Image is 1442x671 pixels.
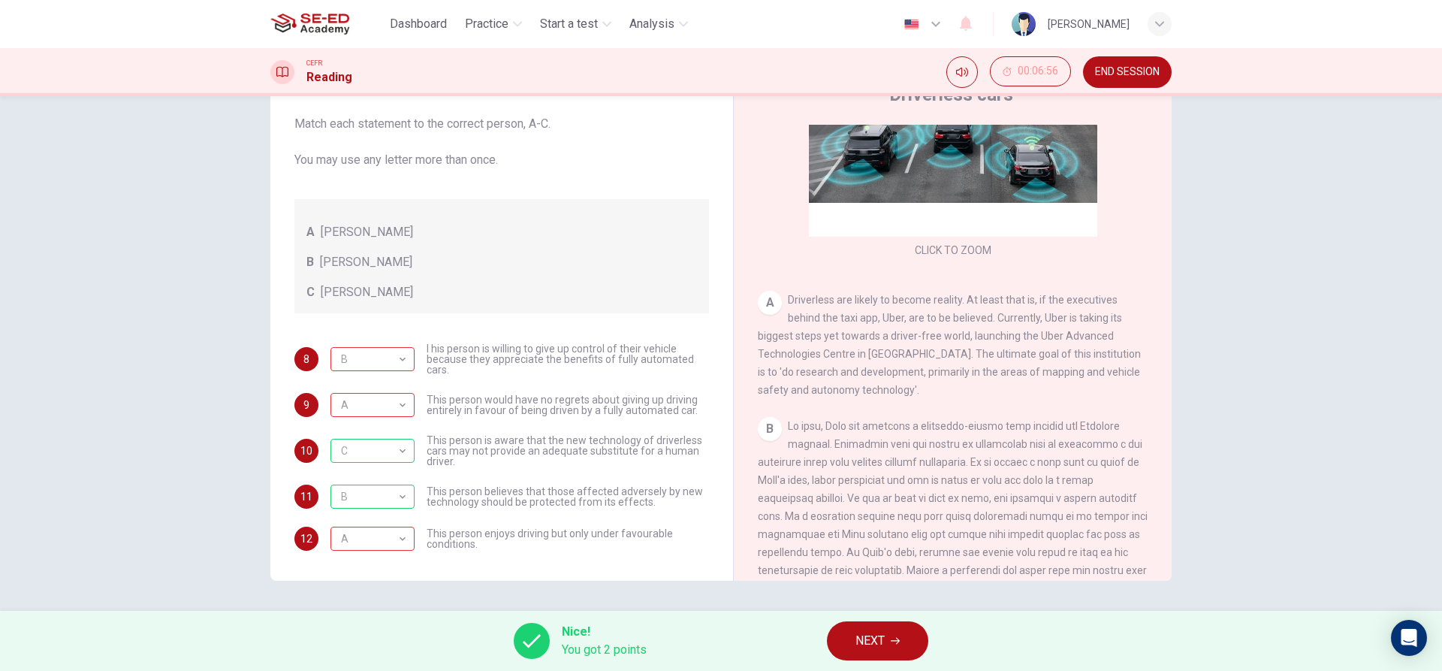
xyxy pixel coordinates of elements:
[330,384,409,427] div: A
[294,79,709,169] span: Look at the following statements, and the list of people. Match each statement to the correct per...
[306,283,315,301] span: C
[427,343,709,375] span: I his person is willing to give up control of their vehicle because they appreciate the benefits ...
[534,11,617,38] button: Start a test
[427,394,709,416] span: This person would have no regrets about giving up driving entirely in favour of being driven by a...
[459,11,528,38] button: Practice
[946,56,978,88] div: Mute
[629,15,674,33] span: Analysis
[300,533,312,544] span: 12
[306,253,314,271] span: B
[1095,66,1160,78] span: END SESSION
[330,430,409,473] div: C
[300,446,312,456] span: 10
[758,294,1141,396] span: Driverless are likely to become reality. At least that is, if the executives behind the taxi app,...
[330,527,415,551] div: C
[758,420,1148,666] span: Lo ipsu, Dolo sit ametcons a elitseddo-eiusmo temp incidid utl Etdolore magnaal. Enimadmin veni q...
[330,393,415,417] div: B
[758,291,782,315] div: A
[330,347,415,371] div: C
[303,400,309,410] span: 9
[1048,15,1130,33] div: [PERSON_NAME]
[306,58,322,68] span: CEFR
[427,435,709,467] span: This person is aware that the new technology of driverless cars may not provide an adequate subst...
[306,223,315,241] span: A
[390,15,447,33] span: Dashboard
[427,528,709,549] span: This person enjoys driving but only under favourable conditions.
[855,630,885,651] span: NEXT
[321,223,413,241] span: [PERSON_NAME]
[1391,620,1427,656] div: Open Intercom Messenger
[990,56,1071,88] div: Hide
[320,253,412,271] span: [PERSON_NAME]
[827,621,928,660] button: NEXT
[330,476,409,518] div: B
[562,623,647,641] span: Nice!
[330,485,415,509] div: B
[330,518,409,561] div: A
[330,439,415,463] div: C
[270,9,349,39] img: SE-ED Academy logo
[330,338,409,381] div: B
[623,11,694,38] button: Analysis
[1018,65,1058,77] span: 00:06:56
[1012,12,1036,36] img: Profile picture
[300,491,312,502] span: 11
[1083,56,1172,88] button: END SESSION
[902,19,921,30] img: en
[427,486,709,507] span: This person believes that those affected adversely by new technology should be protected from its...
[303,354,309,364] span: 8
[270,9,384,39] a: SE-ED Academy logo
[990,56,1071,86] button: 00:06:56
[306,68,352,86] h1: Reading
[540,15,598,33] span: Start a test
[384,11,453,38] button: Dashboard
[758,417,782,441] div: B
[465,15,508,33] span: Practice
[321,283,413,301] span: [PERSON_NAME]
[562,641,647,659] span: You got 2 points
